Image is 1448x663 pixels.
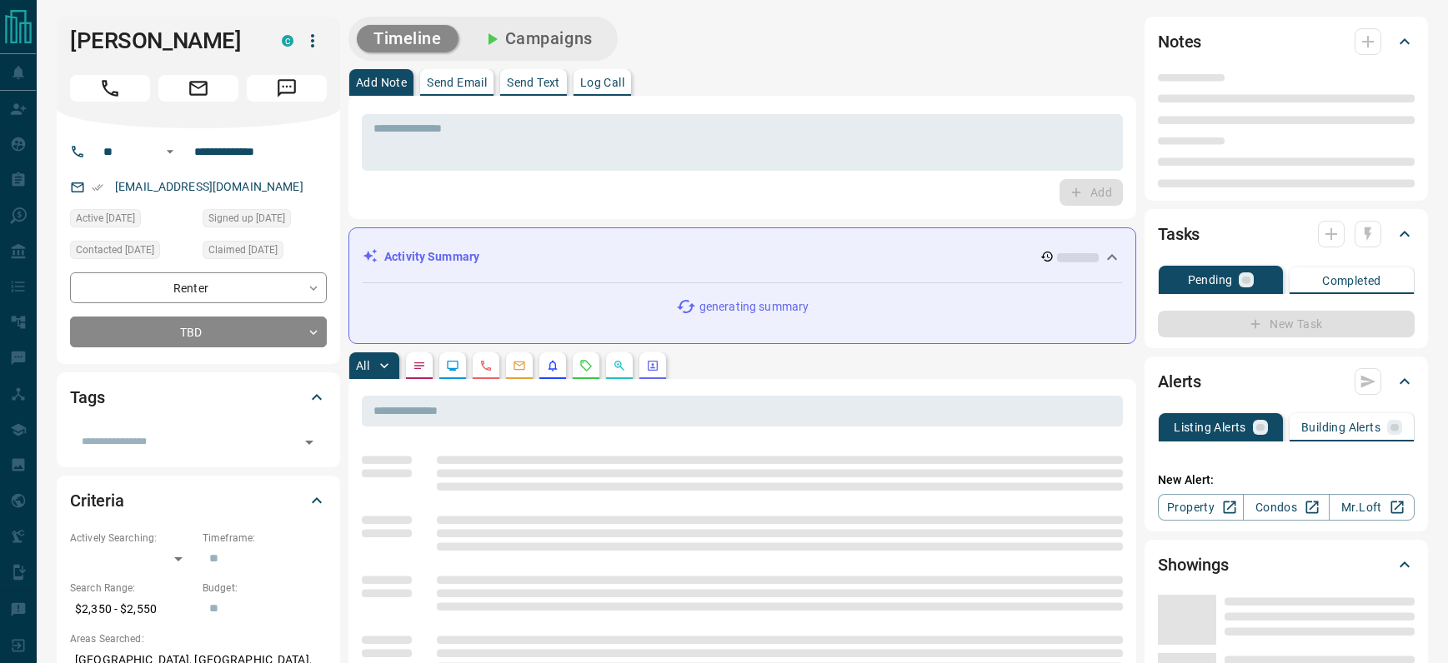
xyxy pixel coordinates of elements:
svg: Notes [413,359,426,372]
p: Actively Searching: [70,531,194,546]
p: Pending [1188,274,1233,286]
h2: Criteria [70,487,124,514]
span: Email [158,75,238,102]
span: Call [70,75,150,102]
svg: Email Verified [92,182,103,193]
span: Signed up [DATE] [208,210,285,227]
p: Activity Summary [384,248,479,266]
div: Notes [1158,22,1415,62]
svg: Agent Actions [646,359,659,372]
div: Criteria [70,481,327,521]
p: Search Range: [70,581,194,596]
svg: Opportunities [613,359,626,372]
p: Budget: [203,581,327,596]
h2: Notes [1158,28,1201,55]
div: Showings [1158,545,1415,585]
span: Contacted [DATE] [76,242,154,258]
h2: Showings [1158,551,1229,578]
p: generating summary [699,298,809,316]
div: Tags [70,377,327,417]
span: Active [DATE] [76,210,135,227]
p: All [356,360,369,371]
p: Timeframe: [203,531,327,546]
div: Renter [70,272,327,303]
p: Add Note [356,77,407,88]
p: Areas Searched: [70,631,327,646]
p: New Alert: [1158,471,1415,489]
h2: Alerts [1158,368,1201,395]
p: Send Text [507,77,560,88]
div: Mon Sep 08 2025 [203,209,327,232]
div: Alerts [1158,361,1415,401]
div: Mon Sep 08 2025 [203,241,327,264]
h2: Tags [70,384,104,411]
div: Activity Summary [363,242,1122,272]
svg: Emails [513,359,526,372]
p: Building Alerts [1301,421,1380,433]
h1: [PERSON_NAME] [70,27,257,54]
p: Log Call [580,77,624,88]
div: Tue Sep 09 2025 [70,209,194,232]
div: Tasks [1158,214,1415,254]
svg: Lead Browsing Activity [446,359,459,372]
button: Campaigns [465,25,609,52]
div: TBD [70,317,327,347]
div: Tue Sep 09 2025 [70,241,194,264]
a: Mr.Loft [1329,494,1415,521]
a: [EMAIL_ADDRESS][DOMAIN_NAME] [115,180,303,193]
button: Timeline [357,25,458,52]
button: Open [298,431,321,454]
span: Message [247,75,327,102]
a: Condos [1243,494,1329,521]
button: Open [160,142,180,162]
p: $2,350 - $2,550 [70,596,194,623]
svg: Calls [479,359,493,372]
p: Send Email [427,77,487,88]
span: Claimed [DATE] [208,242,278,258]
div: condos.ca [282,35,293,47]
svg: Requests [579,359,593,372]
h2: Tasks [1158,221,1200,247]
svg: Listing Alerts [546,359,559,372]
a: Property [1158,494,1244,521]
p: Listing Alerts [1174,421,1246,433]
p: Completed [1322,275,1381,287]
